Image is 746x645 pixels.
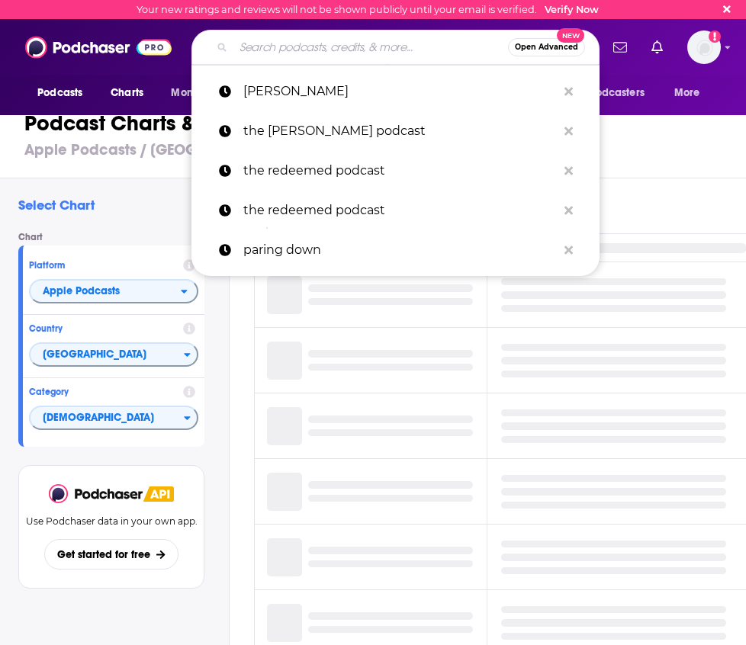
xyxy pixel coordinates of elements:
button: open menu [561,79,667,107]
button: Countries [29,342,198,367]
h1: Podcast Charts & Rankings [24,110,735,137]
p: Use Podchaser data in your own app. [26,515,198,527]
button: open menu [27,79,102,107]
button: Show profile menu [687,30,721,64]
span: Monitoring [171,82,225,104]
span: Open Advanced [515,43,578,51]
a: [PERSON_NAME] [191,72,600,111]
a: Show notifications dropdown [607,34,633,60]
p: the redeemed podcast [243,191,557,230]
span: More [674,82,700,104]
span: Apple Podcasts [43,286,120,297]
span: Logged in as KatieP [687,30,721,64]
span: For Podcasters [571,82,645,104]
span: Charts [111,82,143,104]
h4: Chart [18,232,217,242]
a: Verify Now [545,4,599,15]
a: the [PERSON_NAME] podcast [191,111,600,151]
p: the redeemed podcast [243,151,557,191]
button: open menu [160,79,245,107]
a: paring down [191,230,600,270]
p: paring down [243,230,557,270]
span: New [557,28,584,43]
a: the redeemed podcast [191,191,600,230]
a: the redeemed podcast [191,151,600,191]
h2: Platforms [29,279,198,303]
span: Podcasts [37,82,82,104]
h4: Platform [29,260,177,271]
svg: Email not verified [709,30,721,43]
h3: Apple Podcasts / [GEOGRAPHIC_DATA] / [DEMOGRAPHIC_DATA] [24,140,735,159]
button: open menu [664,79,719,107]
span: Get started for free [57,548,150,561]
p: the elizabeth johnston podcast [243,111,557,151]
button: open menu [29,279,198,303]
img: Podchaser API banner [143,486,174,502]
button: Get started for free [44,539,178,570]
a: Charts [101,79,153,107]
h2: Select Chart [18,197,217,213]
button: Open AdvancedNew [508,38,585,56]
input: Search podcasts, credits, & more... [233,35,508,59]
div: Your new ratings and reviews will not be shown publicly until your email is verified. [137,4,599,15]
p: annie downs [243,72,557,111]
h4: Country [29,323,177,334]
img: User Profile [687,30,721,64]
span: [DEMOGRAPHIC_DATA] [31,406,184,432]
span: [GEOGRAPHIC_DATA] [31,342,184,368]
img: Podchaser - Follow, Share and Rate Podcasts [49,484,143,503]
a: Show notifications dropdown [645,34,669,60]
button: Categories [29,406,198,430]
div: Search podcasts, credits, & more... [191,30,600,65]
h4: Category [29,387,177,397]
img: Podchaser - Follow, Share and Rate Podcasts [25,33,172,62]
